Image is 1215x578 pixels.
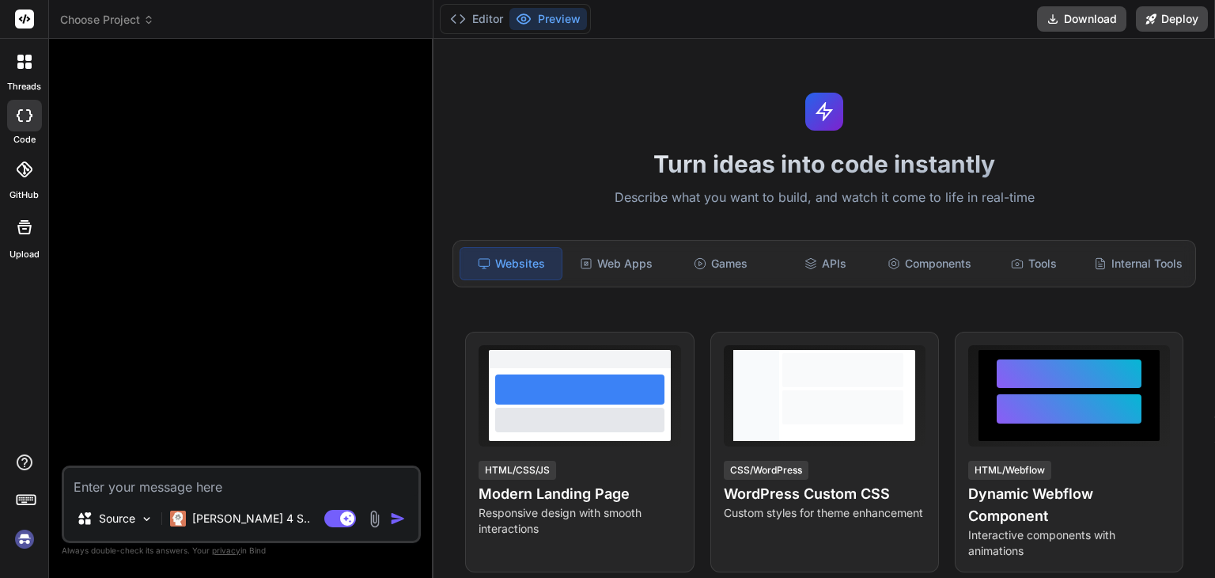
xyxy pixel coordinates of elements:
p: [PERSON_NAME] 4 S.. [192,511,310,527]
div: Tools [983,247,1084,280]
button: Deploy [1136,6,1208,32]
p: Responsive design with smooth interactions [479,505,680,537]
label: code [13,133,36,146]
div: HTML/Webflow [968,461,1051,480]
h4: Modern Landing Page [479,483,680,505]
p: Interactive components with animations [968,527,1170,559]
div: Websites [460,247,562,280]
h4: Dynamic Webflow Component [968,483,1170,527]
div: Web Apps [566,247,667,280]
button: Download [1037,6,1126,32]
div: APIs [774,247,876,280]
img: signin [11,526,38,553]
p: Always double-check its answers. Your in Bind [62,543,421,558]
h4: WordPress Custom CSS [724,483,925,505]
span: Choose Project [60,12,154,28]
p: Describe what you want to build, and watch it come to life in real-time [443,188,1206,208]
label: threads [7,80,41,93]
div: Components [879,247,980,280]
div: Internal Tools [1088,247,1189,280]
div: CSS/WordPress [724,461,808,480]
button: Editor [444,8,509,30]
img: icon [390,511,406,527]
button: Preview [509,8,587,30]
img: Claude 4 Sonnet [170,511,186,527]
p: Source [99,511,135,527]
img: Pick Models [140,512,153,526]
p: Custom styles for theme enhancement [724,505,925,521]
label: GitHub [9,188,39,202]
label: Upload [9,248,40,261]
span: privacy [212,546,240,555]
div: Games [670,247,771,280]
img: attachment [365,510,384,528]
div: HTML/CSS/JS [479,461,556,480]
h1: Turn ideas into code instantly [443,150,1206,178]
